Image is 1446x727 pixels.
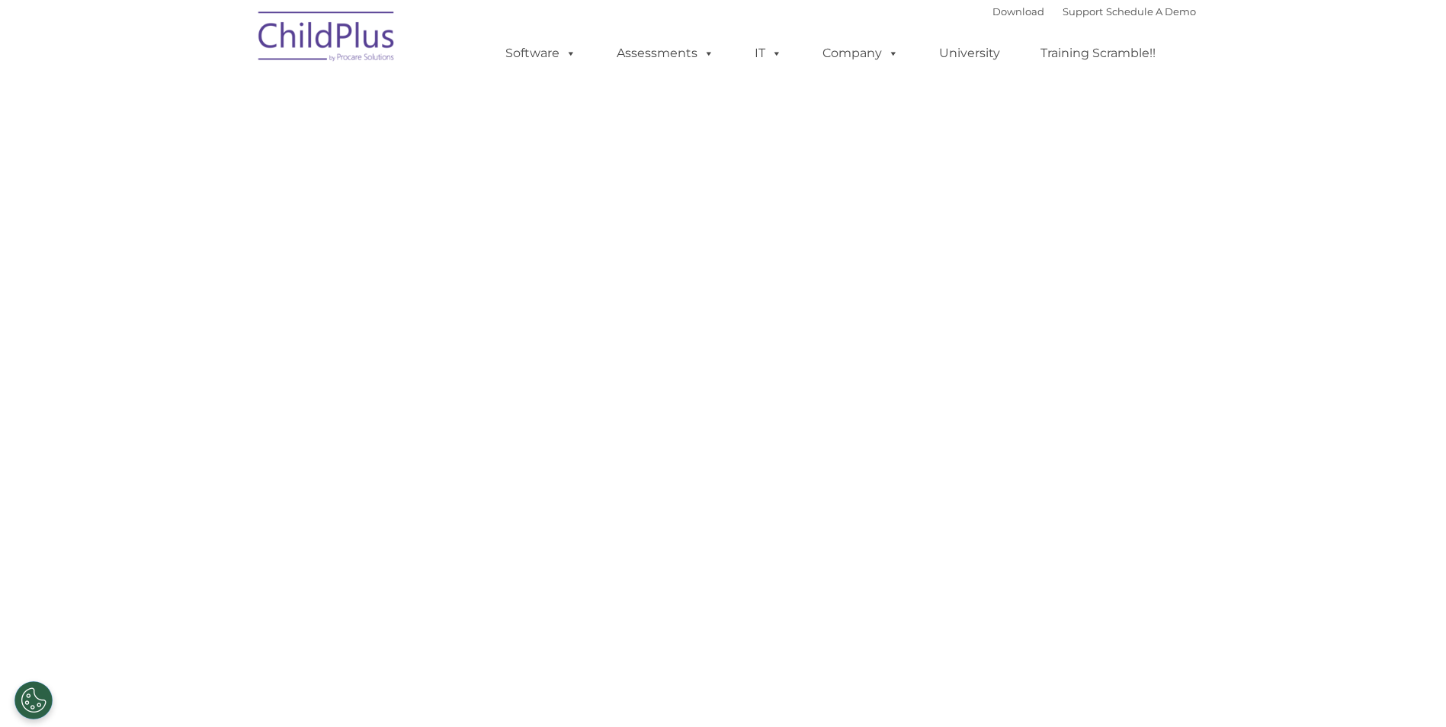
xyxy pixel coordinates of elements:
span: CONTACT US [262,125,523,171]
font: | [992,5,1196,18]
span: Whether you want a personalized demo of the software, looking for answers, interested in training... [262,188,1148,221]
a: IT [739,38,797,69]
img: ChildPlus by Procare Solutions [251,1,403,77]
a: Company [807,38,914,69]
a: Schedule A Demo [1106,5,1196,18]
a: Download [992,5,1044,18]
a: University [924,38,1015,69]
button: Cookies Settings [14,681,53,719]
a: Training Scramble!! [1025,38,1171,69]
a: Support [1063,5,1103,18]
a: Assessments [601,38,729,69]
a: Software [490,38,592,69]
